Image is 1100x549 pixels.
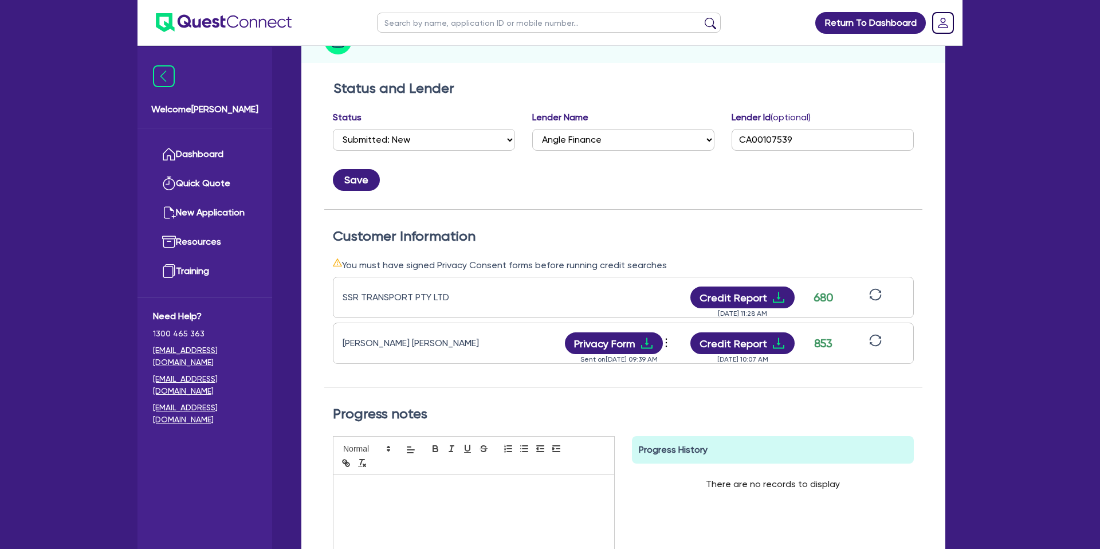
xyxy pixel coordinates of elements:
span: sync [869,288,882,301]
a: [EMAIL_ADDRESS][DOMAIN_NAME] [153,344,257,368]
h2: Status and Lender [333,80,913,97]
span: more [661,334,672,351]
button: Credit Reportdownload [690,287,795,308]
button: sync [866,334,885,354]
a: Dropdown toggle [928,8,958,38]
img: quest-connect-logo-blue [156,13,292,32]
div: Progress History [632,436,914,464]
span: download [772,291,785,304]
div: 853 [809,335,838,352]
h2: Progress notes [333,406,914,422]
img: icon-menu-close [153,65,175,87]
span: download [640,336,654,350]
a: Quick Quote [153,169,257,198]
input: Search by name, application ID or mobile number... [377,13,721,33]
a: Training [153,257,257,286]
span: Need Help? [153,309,257,323]
a: [EMAIL_ADDRESS][DOMAIN_NAME] [153,402,257,426]
label: Lender Name [532,111,588,124]
div: [PERSON_NAME] [PERSON_NAME] [343,336,486,350]
img: new-application [162,206,176,219]
button: Dropdown toggle [663,334,673,353]
span: 1300 465 363 [153,328,257,340]
button: Save [333,169,380,191]
a: New Application [153,198,257,228]
img: training [162,264,176,278]
a: [EMAIL_ADDRESS][DOMAIN_NAME] [153,373,257,397]
span: Welcome [PERSON_NAME] [151,103,258,116]
span: download [772,336,785,350]
img: quick-quote [162,177,176,190]
a: Dashboard [153,140,257,169]
div: 680 [809,289,838,306]
img: resources [162,235,176,249]
div: There are no records to display [692,464,854,505]
a: Resources [153,228,257,257]
span: warning [333,258,342,267]
label: Lender Id [732,111,811,124]
a: Return To Dashboard [815,12,926,34]
div: You must have signed Privacy Consent forms before running credit searches [333,258,914,272]
button: sync [866,288,885,308]
label: Status [333,111,362,124]
span: sync [869,334,882,347]
div: SSR TRANSPORT PTY LTD [343,291,486,304]
span: (optional) [771,112,811,123]
h2: Customer Information [333,228,914,245]
button: Credit Reportdownload [690,332,795,354]
button: Privacy Formdownload [565,332,663,354]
